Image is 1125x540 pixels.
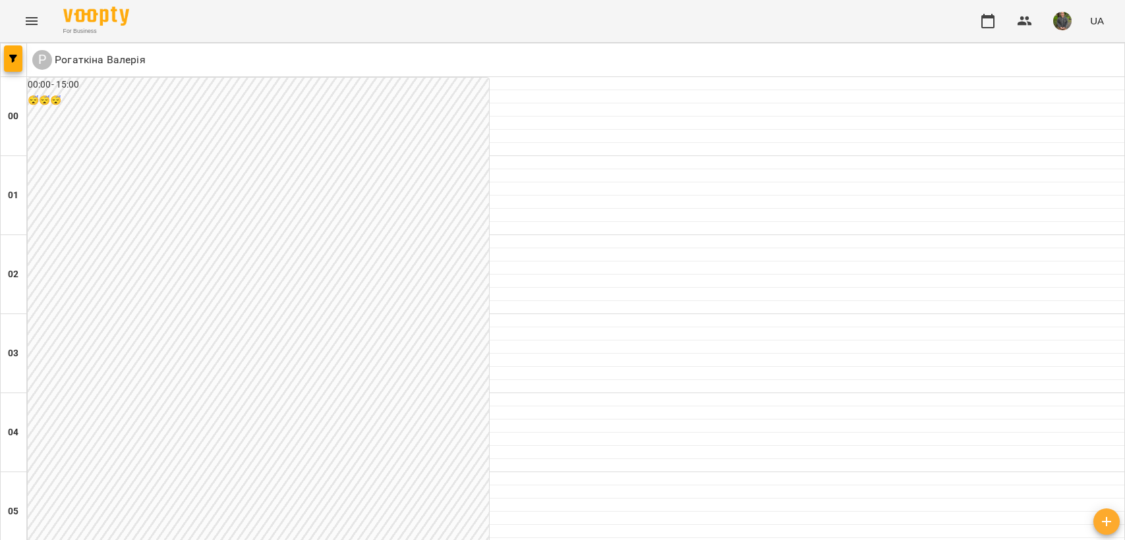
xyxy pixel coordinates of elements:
[8,188,18,203] h6: 01
[28,94,489,108] h6: 😴😴😴
[32,50,146,70] div: Рогаткіна Валерія
[8,346,18,361] h6: 03
[1085,9,1109,33] button: UA
[8,504,18,519] h6: 05
[1093,508,1120,535] button: Створити урок
[32,50,52,70] div: Р
[8,109,18,124] h6: 00
[8,425,18,440] h6: 04
[32,50,146,70] a: Р Рогаткіна Валерія
[16,5,47,37] button: Menu
[63,27,129,36] span: For Business
[1090,14,1104,28] span: UA
[1053,12,1072,30] img: 2aca21bda46e2c85bd0f5a74cad084d8.jpg
[52,52,146,68] p: Рогаткіна Валерія
[8,267,18,282] h6: 02
[28,78,489,92] h6: 00:00 - 15:00
[63,7,129,26] img: Voopty Logo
